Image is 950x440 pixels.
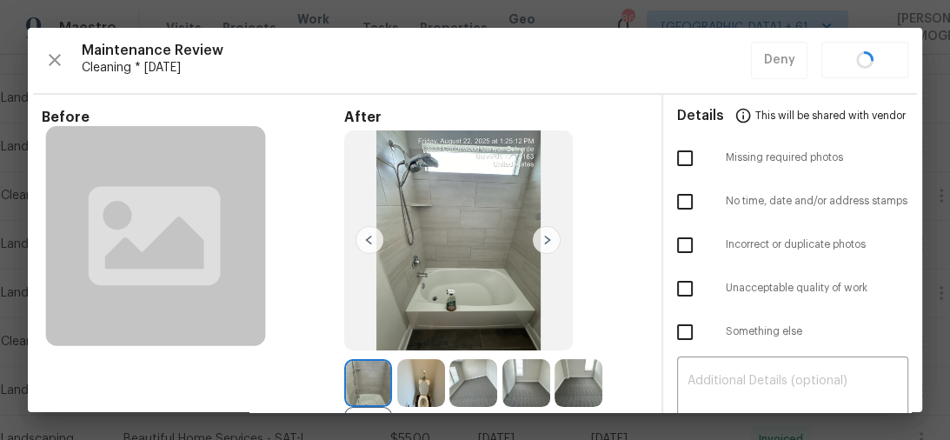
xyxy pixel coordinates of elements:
span: Something else [726,324,909,339]
div: Unacceptable quality of work [663,267,923,310]
img: right-chevron-button-url [533,226,561,254]
span: This will be shared with vendor [755,95,906,137]
div: No time, date and/or address stamps [663,180,923,223]
span: After [344,109,647,126]
span: Maintenance Review [82,42,751,59]
span: Missing required photos [726,150,909,165]
img: left-chevron-button-url [355,226,383,254]
span: Before [42,109,344,126]
div: Incorrect or duplicate photos [663,223,923,267]
span: Details [677,95,724,137]
span: Cleaning * [DATE] [82,59,751,77]
span: Incorrect or duplicate photos [726,237,909,252]
div: Something else [663,310,923,354]
span: Unacceptable quality of work [726,281,909,296]
div: Missing required photos [663,137,923,180]
span: No time, date and/or address stamps [726,194,909,209]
